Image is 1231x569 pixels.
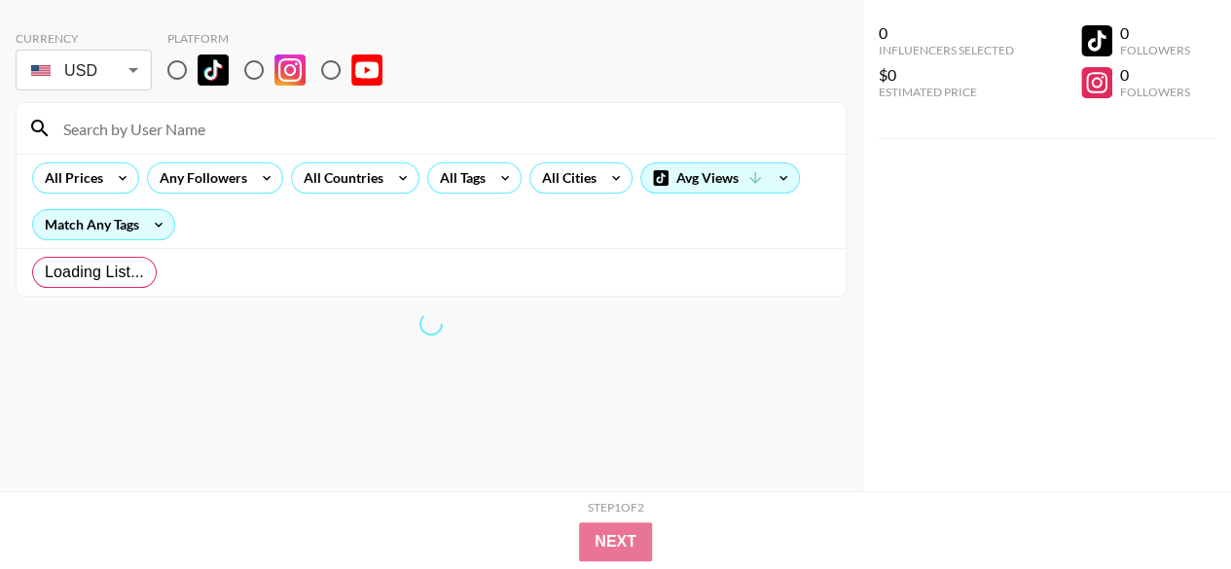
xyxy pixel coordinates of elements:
[1120,65,1190,85] div: 0
[351,54,382,86] img: YouTube
[641,163,799,193] div: Avg Views
[1120,43,1190,57] div: Followers
[33,163,107,193] div: All Prices
[292,163,387,193] div: All Countries
[530,163,600,193] div: All Cities
[879,85,1014,99] div: Estimated Price
[1120,85,1190,99] div: Followers
[879,23,1014,43] div: 0
[419,312,443,336] span: Refreshing exchangeRatesNew, lists, bookers, clients, countries, tags, cities, talent, talent...
[16,31,152,46] div: Currency
[198,54,229,86] img: TikTok
[879,65,1014,85] div: $0
[428,163,489,193] div: All Tags
[274,54,306,86] img: Instagram
[588,500,644,515] div: Step 1 of 2
[45,261,144,284] span: Loading List...
[1120,23,1190,43] div: 0
[579,522,652,561] button: Next
[879,43,1014,57] div: Influencers Selected
[167,31,398,46] div: Platform
[52,113,834,144] input: Search by User Name
[33,210,174,239] div: Match Any Tags
[148,163,251,193] div: Any Followers
[19,53,148,88] div: USD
